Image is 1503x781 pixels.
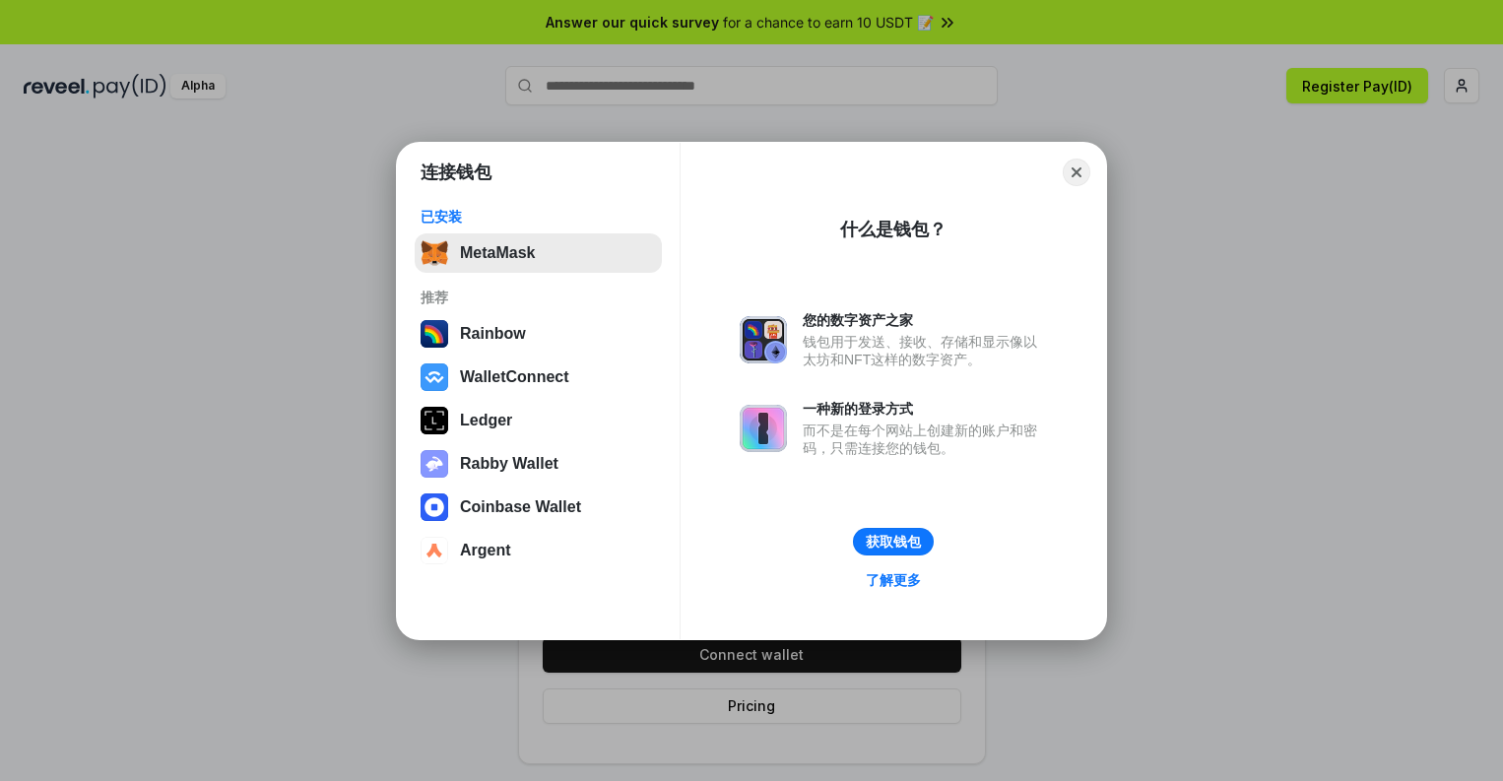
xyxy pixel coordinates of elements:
div: 而不是在每个网站上创建新的账户和密码，只需连接您的钱包。 [803,422,1047,457]
button: Coinbase Wallet [415,488,662,527]
button: Close [1063,159,1090,186]
div: 已安装 [421,208,656,226]
img: svg+xml,%3Csvg%20fill%3D%22none%22%20height%3D%2233%22%20viewBox%3D%220%200%2035%2033%22%20width%... [421,239,448,267]
div: 一种新的登录方式 [803,400,1047,418]
button: Argent [415,531,662,570]
div: Rainbow [460,325,526,343]
div: WalletConnect [460,368,569,386]
div: 获取钱包 [866,533,921,551]
div: 什么是钱包？ [840,218,947,241]
div: Argent [460,542,511,559]
button: MetaMask [415,233,662,273]
img: svg+xml,%3Csvg%20width%3D%2228%22%20height%3D%2228%22%20viewBox%3D%220%200%2028%2028%22%20fill%3D... [421,493,448,521]
button: WalletConnect [415,358,662,397]
img: svg+xml,%3Csvg%20width%3D%2228%22%20height%3D%2228%22%20viewBox%3D%220%200%2028%2028%22%20fill%3D... [421,363,448,391]
button: Ledger [415,401,662,440]
img: svg+xml,%3Csvg%20xmlns%3D%22http%3A%2F%2Fwww.w3.org%2F2000%2Fsvg%22%20width%3D%2228%22%20height%3... [421,407,448,434]
img: svg+xml,%3Csvg%20xmlns%3D%22http%3A%2F%2Fwww.w3.org%2F2000%2Fsvg%22%20fill%3D%22none%22%20viewBox... [421,450,448,478]
div: Rabby Wallet [460,455,558,473]
div: 推荐 [421,289,656,306]
button: 获取钱包 [853,528,934,555]
img: svg+xml,%3Csvg%20xmlns%3D%22http%3A%2F%2Fwww.w3.org%2F2000%2Fsvg%22%20fill%3D%22none%22%20viewBox... [740,405,787,452]
div: MetaMask [460,244,535,262]
a: 了解更多 [854,567,933,593]
div: 您的数字资产之家 [803,311,1047,329]
button: Rabby Wallet [415,444,662,484]
img: svg+xml,%3Csvg%20width%3D%2228%22%20height%3D%2228%22%20viewBox%3D%220%200%2028%2028%22%20fill%3D... [421,537,448,564]
div: Coinbase Wallet [460,498,581,516]
div: Ledger [460,412,512,429]
div: 了解更多 [866,571,921,589]
div: 钱包用于发送、接收、存储和显示像以太坊和NFT这样的数字资产。 [803,333,1047,368]
button: Rainbow [415,314,662,354]
img: svg+xml,%3Csvg%20xmlns%3D%22http%3A%2F%2Fwww.w3.org%2F2000%2Fsvg%22%20fill%3D%22none%22%20viewBox... [740,316,787,363]
img: svg+xml,%3Csvg%20width%3D%22120%22%20height%3D%22120%22%20viewBox%3D%220%200%20120%20120%22%20fil... [421,320,448,348]
h1: 连接钱包 [421,161,491,184]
